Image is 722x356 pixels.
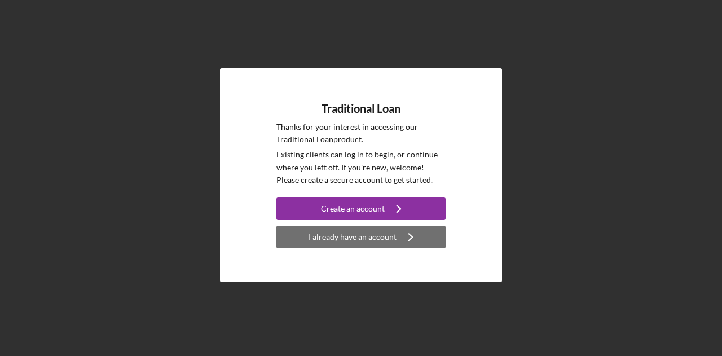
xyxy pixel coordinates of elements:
[309,226,397,248] div: I already have an account
[322,102,400,115] h4: Traditional Loan
[276,121,446,146] p: Thanks for your interest in accessing our Traditional Loan product.
[276,148,446,186] p: Existing clients can log in to begin, or continue where you left off. If you're new, welcome! Ple...
[276,197,446,223] a: Create an account
[276,226,446,248] button: I already have an account
[321,197,385,220] div: Create an account
[276,197,446,220] button: Create an account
